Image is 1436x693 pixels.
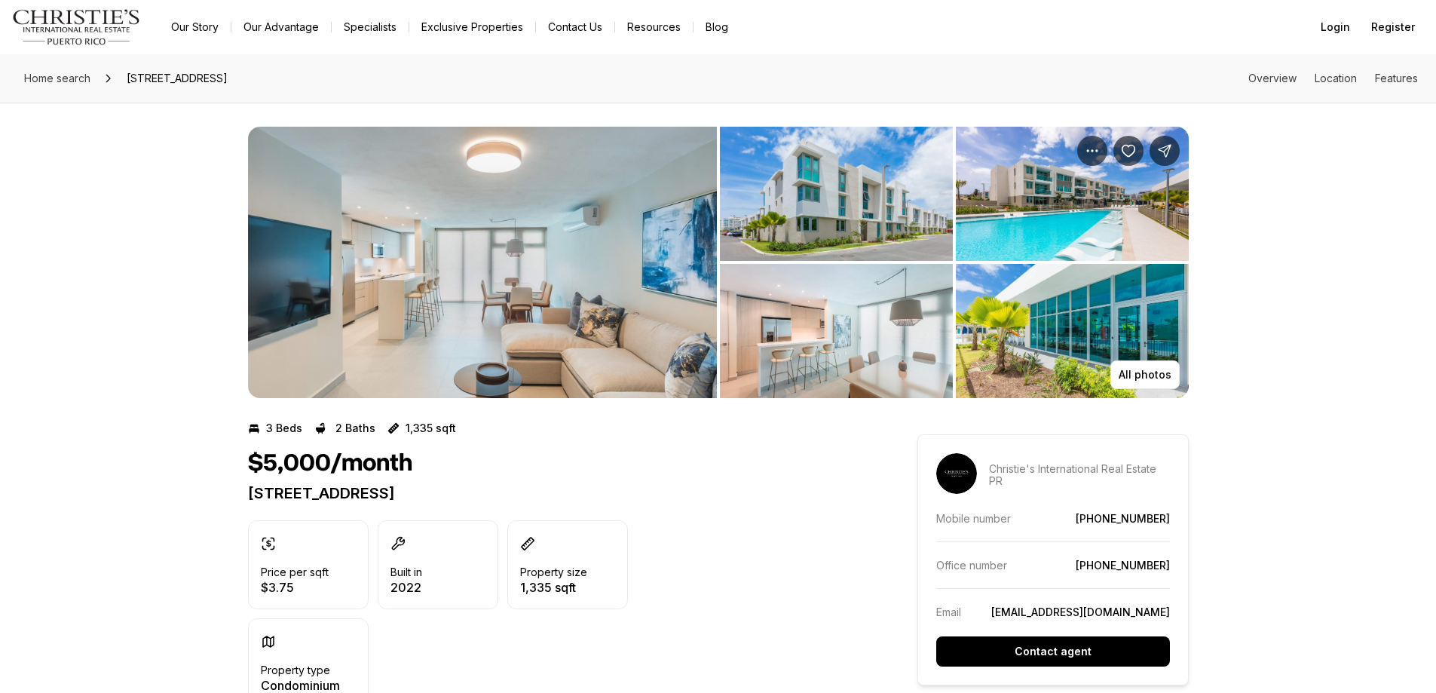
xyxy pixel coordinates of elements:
[720,264,953,398] button: View image gallery
[1110,360,1180,389] button: All photos
[121,66,234,90] span: [STREET_ADDRESS]
[266,422,302,434] p: 3 Beds
[1312,12,1359,42] button: Login
[694,17,740,38] a: Blog
[989,463,1170,487] p: Christie's International Real Estate PR
[1015,645,1092,658] p: Contact agent
[261,664,330,676] p: Property type
[406,422,456,434] p: 1,335 sqft
[409,17,535,38] a: Exclusive Properties
[1119,369,1171,381] p: All photos
[956,127,1189,261] button: View image gallery
[1248,72,1297,84] a: Skip to: Overview
[335,422,375,434] p: 2 Baths
[248,127,717,398] button: View image gallery
[536,17,614,38] button: Contact Us
[720,127,953,261] button: View image gallery
[991,606,1170,618] a: [EMAIL_ADDRESS][DOMAIN_NAME]
[956,264,1189,398] button: View image gallery
[390,581,422,593] p: 2022
[1150,136,1180,166] button: Share Property: 3 CALLE MARGINAL BALDORIOTY #1122
[615,17,693,38] a: Resources
[24,72,90,84] span: Home search
[261,581,329,593] p: $3.75
[936,636,1170,667] button: Contact agent
[261,679,340,691] p: Condominium
[1076,559,1170,572] a: [PHONE_NUMBER]
[1315,72,1357,84] a: Skip to: Location
[520,581,587,593] p: 1,335 sqft
[12,9,141,45] img: logo
[1371,21,1415,33] span: Register
[1321,21,1350,33] span: Login
[261,566,329,578] p: Price per sqft
[936,559,1007,572] p: Office number
[1248,72,1418,84] nav: Page section menu
[248,127,1189,398] div: Listing Photos
[332,17,409,38] a: Specialists
[1375,72,1418,84] a: Skip to: Features
[1077,136,1107,166] button: Property options
[231,17,331,38] a: Our Advantage
[18,66,96,90] a: Home search
[248,449,412,478] h1: $5,000/month
[720,127,1189,398] li: 2 of 6
[159,17,231,38] a: Our Story
[520,566,587,578] p: Property size
[1362,12,1424,42] button: Register
[248,127,717,398] li: 1 of 6
[936,512,1011,525] p: Mobile number
[936,606,961,618] p: Email
[1076,512,1170,525] a: [PHONE_NUMBER]
[248,484,863,502] p: [STREET_ADDRESS]
[390,566,422,578] p: Built in
[1113,136,1144,166] button: Save Property: 3 CALLE MARGINAL BALDORIOTY #1122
